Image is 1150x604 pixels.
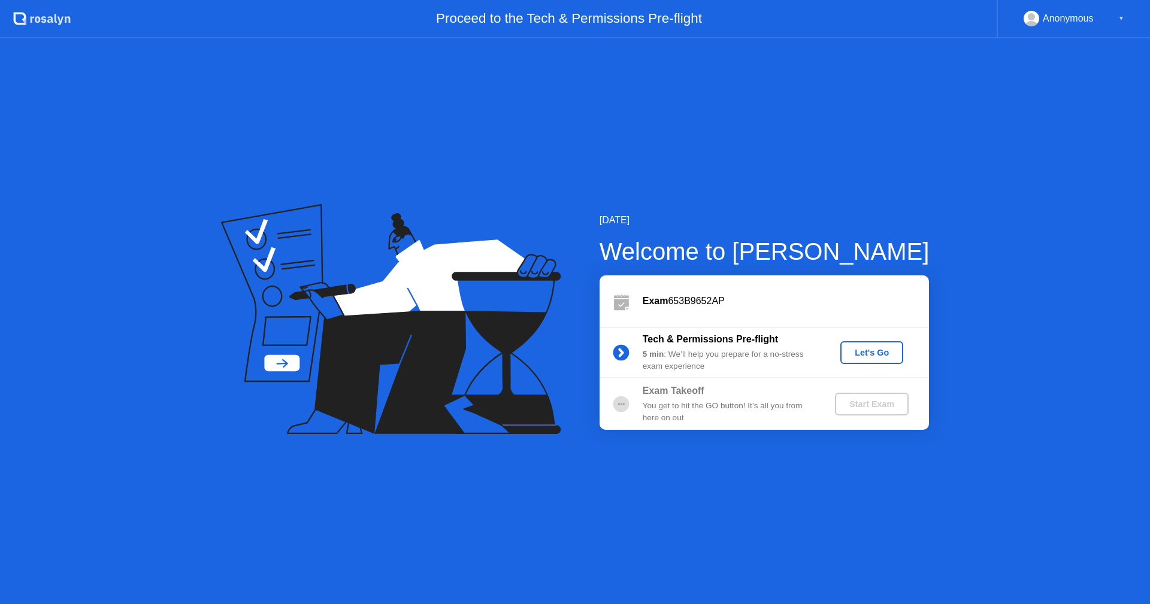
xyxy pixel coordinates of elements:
b: 5 min [643,350,664,359]
button: Let's Go [840,341,903,364]
button: Start Exam [835,393,909,415]
div: 653B9652AP [643,294,929,308]
div: Let's Go [845,348,898,357]
b: Exam [643,296,668,306]
div: : We’ll help you prepare for a no-stress exam experience [643,348,815,373]
div: ▼ [1118,11,1124,26]
div: Welcome to [PERSON_NAME] [600,233,930,269]
div: You get to hit the GO button! It’s all you from here on out [643,400,815,424]
div: [DATE] [600,213,930,227]
b: Exam Takeoff [643,386,704,396]
div: Anonymous [1043,11,1094,26]
b: Tech & Permissions Pre-flight [643,334,778,344]
div: Start Exam [840,399,904,409]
